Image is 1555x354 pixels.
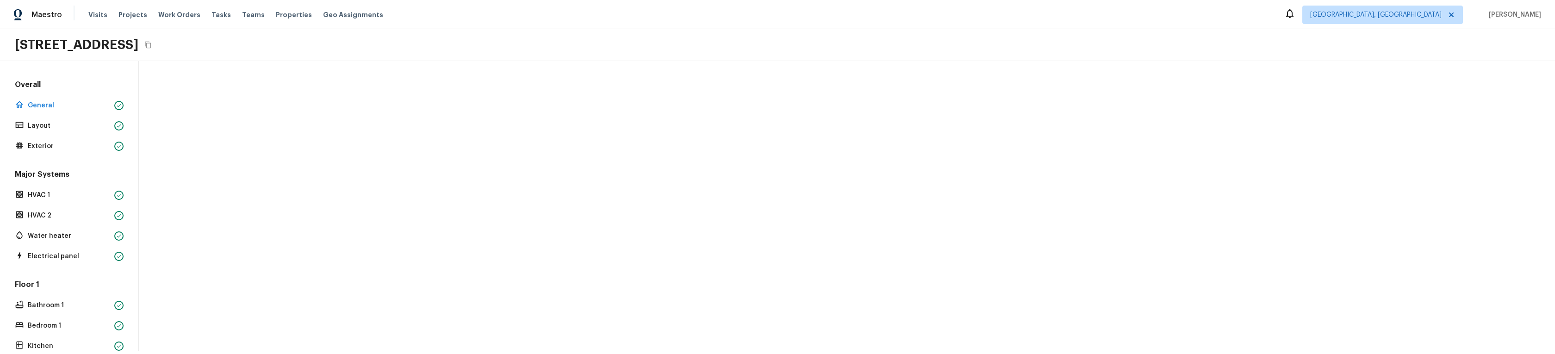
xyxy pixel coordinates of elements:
h2: [STREET_ADDRESS] [15,37,138,53]
span: Geo Assignments [323,10,383,19]
p: General [28,101,111,110]
p: HVAC 2 [28,211,111,220]
p: Water heater [28,231,111,241]
p: HVAC 1 [28,191,111,200]
span: Teams [242,10,265,19]
span: Work Orders [158,10,200,19]
h5: Major Systems [13,169,125,181]
h5: Overall [13,80,125,92]
span: Visits [88,10,107,19]
button: Copy Address [142,39,154,51]
p: Kitchen [28,342,111,351]
span: Properties [276,10,312,19]
p: Exterior [28,142,111,151]
span: Maestro [31,10,62,19]
p: Bedroom 1 [28,321,111,330]
span: Projects [118,10,147,19]
span: [GEOGRAPHIC_DATA], [GEOGRAPHIC_DATA] [1310,10,1442,19]
span: Tasks [211,12,231,18]
span: [PERSON_NAME] [1485,10,1541,19]
h5: Floor 1 [13,279,125,292]
p: Bathroom 1 [28,301,111,310]
p: Electrical panel [28,252,111,261]
p: Layout [28,121,111,130]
